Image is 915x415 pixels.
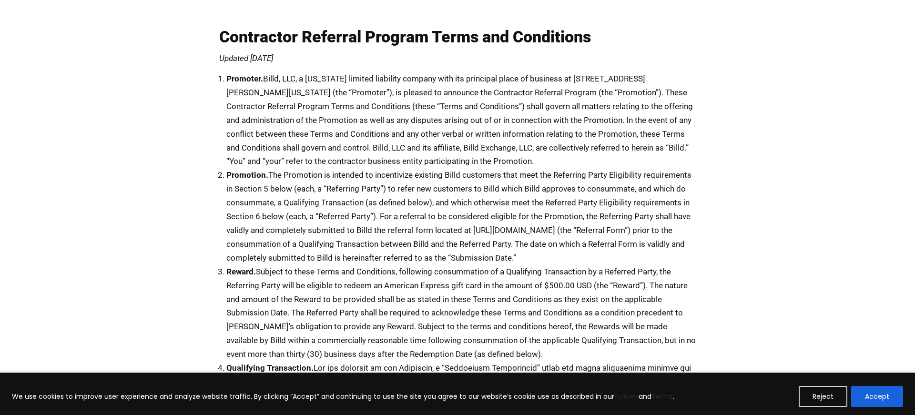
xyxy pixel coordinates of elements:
[226,74,263,83] strong: Promoter.
[651,392,673,401] a: Terms
[226,72,696,168] li: Billd, LLC, a [US_STATE] limited liability company with its principal place of business at [STREE...
[226,168,696,264] li: The Promotion is intended to incentivize existing Billd customers that meet the Referring Party E...
[226,170,268,180] strong: Promotion.
[219,54,696,62] p: Updated [DATE]
[226,265,696,361] li: Subject to these Terms and Conditions, following consummation of a Qualifying Transaction by a Re...
[219,29,696,45] h1: Contractor Referral Program Terms and Conditions
[226,363,314,373] strong: Qualifying Transaction.
[614,392,639,401] a: Policies
[799,386,847,407] button: Reject
[226,267,256,276] strong: Reward.
[851,386,903,407] button: Accept
[12,391,674,402] p: We use cookies to improve user experience and analyze website traffic. By clicking “Accept” and c...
